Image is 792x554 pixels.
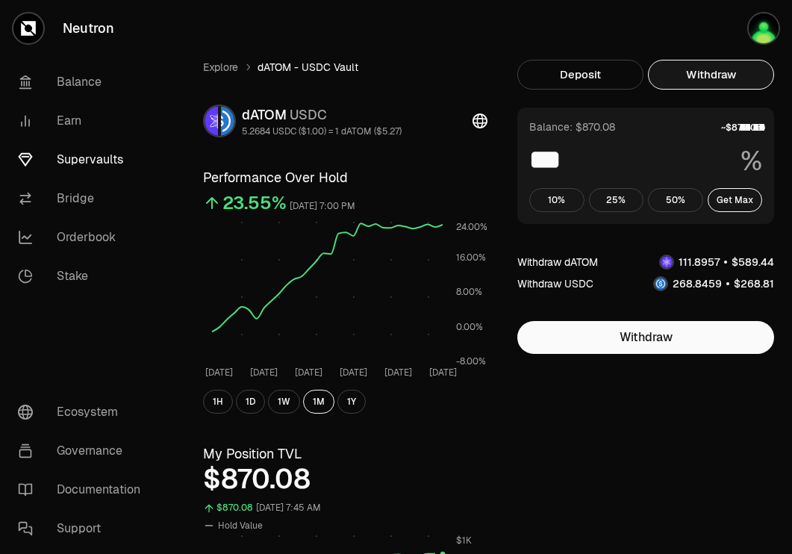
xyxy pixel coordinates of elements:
nav: breadcrumb [203,60,487,75]
div: 5.2684 USDC ($1.00) = 1 dATOM ($5.27) [242,125,402,137]
button: 1D [236,390,265,414]
a: Balance [6,63,161,102]
div: 23.55% [222,191,287,215]
button: 1H [203,390,233,414]
img: USDC Logo [221,106,234,136]
a: Earn [6,102,161,140]
a: Orderbook [6,218,161,257]
button: 10% [529,188,584,212]
span: % [740,146,762,176]
div: Withdraw USDC [517,276,593,291]
a: Supervaults [6,140,161,179]
div: $870.08 [203,464,487,494]
tspan: -8.00% [456,355,486,367]
button: Get Max [708,188,763,212]
button: Deposit [517,60,643,90]
button: 50% [648,188,703,212]
img: dATOM Logo [661,256,673,268]
button: 1W [268,390,300,414]
span: USDC [290,106,327,123]
tspan: [DATE] [250,367,278,379]
span: dATOM - USDC Vault [258,60,358,75]
tspan: 0.00% [456,321,483,333]
tspan: 16.00% [456,252,486,264]
tspan: 8.00% [456,286,482,298]
h3: Performance Over Hold [203,167,487,188]
tspan: [DATE] [384,367,412,379]
img: Atom Staking [749,13,779,43]
img: USDC Logo [655,278,667,290]
div: dATOM [242,105,402,125]
a: Bridge [6,179,161,218]
tspan: [DATE] [429,367,457,379]
tspan: [DATE] [295,367,322,379]
button: 25% [589,188,644,212]
a: Ecosystem [6,393,161,432]
tspan: 24.00% [456,221,487,233]
tspan: [DATE] [205,367,233,379]
a: Governance [6,432,161,470]
button: 1Y [337,390,366,414]
button: 1M [303,390,334,414]
tspan: [DATE] [340,367,367,379]
button: Withdraw [517,321,774,354]
div: Balance: $870.08 [529,119,615,134]
a: Stake [6,257,161,296]
div: Withdraw dATOM [517,255,598,270]
img: dATOM Logo [205,106,218,136]
div: $870.08 [216,499,253,517]
h3: My Position TVL [203,443,487,464]
div: [DATE] 7:00 PM [290,198,355,215]
div: [DATE] 7:45 AM [256,499,321,517]
button: Withdraw [648,60,774,90]
a: Support [6,509,161,548]
span: Hold Value [218,520,263,532]
a: Explore [203,60,238,75]
a: Documentation [6,470,161,509]
tspan: $1K [456,535,472,547]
